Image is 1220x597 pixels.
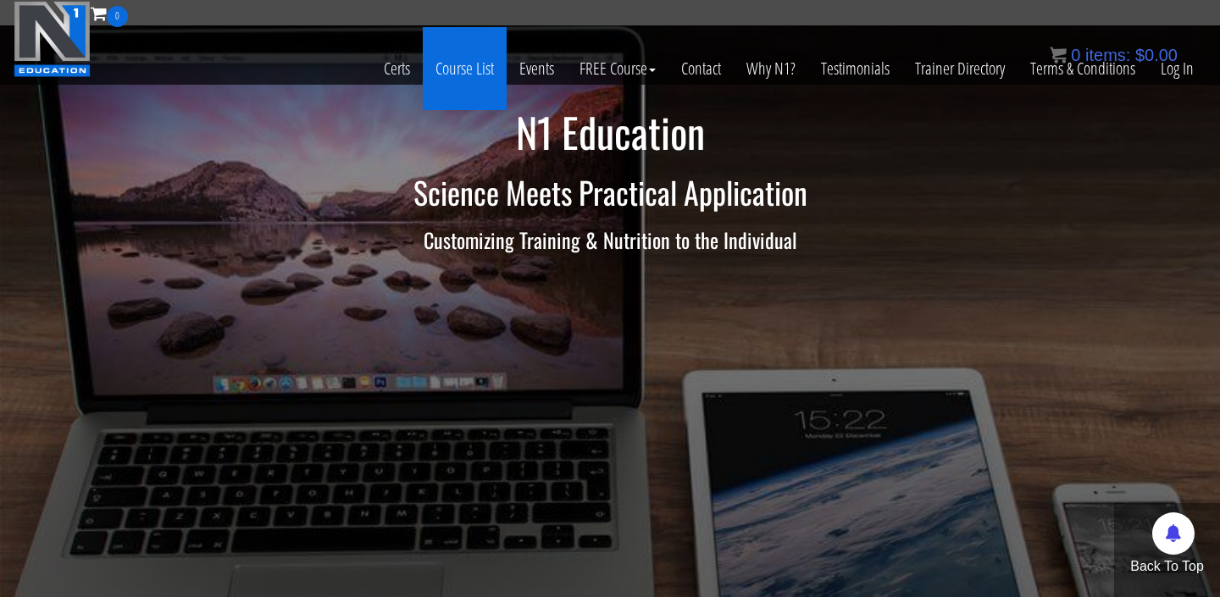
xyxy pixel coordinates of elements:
[1135,46,1178,64] bdi: 0.00
[1148,27,1206,110] a: Log In
[91,2,128,25] a: 0
[507,27,567,110] a: Events
[1135,46,1145,64] span: $
[668,27,734,110] a: Contact
[1050,47,1067,64] img: icon11.png
[1114,556,1220,577] p: Back To Top
[902,27,1018,110] a: Trainer Directory
[1085,46,1130,64] span: items:
[371,27,423,110] a: Certs
[423,27,507,110] a: Course List
[734,27,808,110] a: Why N1?
[808,27,902,110] a: Testimonials
[1071,46,1080,64] span: 0
[114,110,1106,155] h1: N1 Education
[1050,46,1178,64] a: 0 items: $0.00
[567,27,668,110] a: FREE Course
[1018,27,1148,110] a: Terms & Conditions
[114,229,1106,251] h3: Customizing Training & Nutrition to the Individual
[107,6,128,27] span: 0
[114,175,1106,209] h2: Science Meets Practical Application
[14,1,91,77] img: n1-education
